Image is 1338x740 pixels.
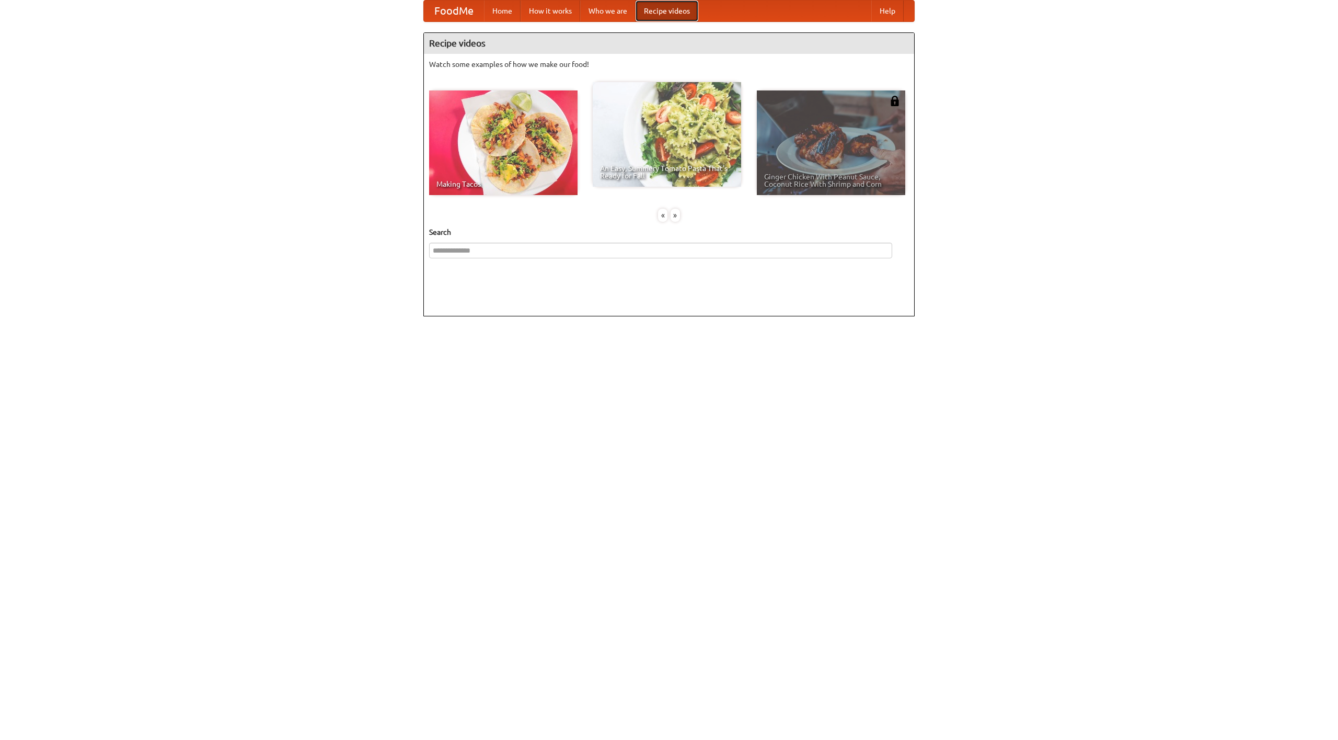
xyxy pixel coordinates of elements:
img: 483408.png [890,96,900,106]
a: An Easy, Summery Tomato Pasta That's Ready for Fall [593,82,741,187]
a: FoodMe [424,1,484,21]
div: « [658,209,667,222]
a: Home [484,1,521,21]
h4: Recipe videos [424,33,914,54]
a: Who we are [580,1,636,21]
a: Recipe videos [636,1,698,21]
a: How it works [521,1,580,21]
h5: Search [429,227,909,237]
div: » [671,209,680,222]
p: Watch some examples of how we make our food! [429,59,909,70]
span: An Easy, Summery Tomato Pasta That's Ready for Fall [600,165,734,179]
span: Making Tacos [436,180,570,188]
a: Help [871,1,904,21]
a: Making Tacos [429,90,578,195]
